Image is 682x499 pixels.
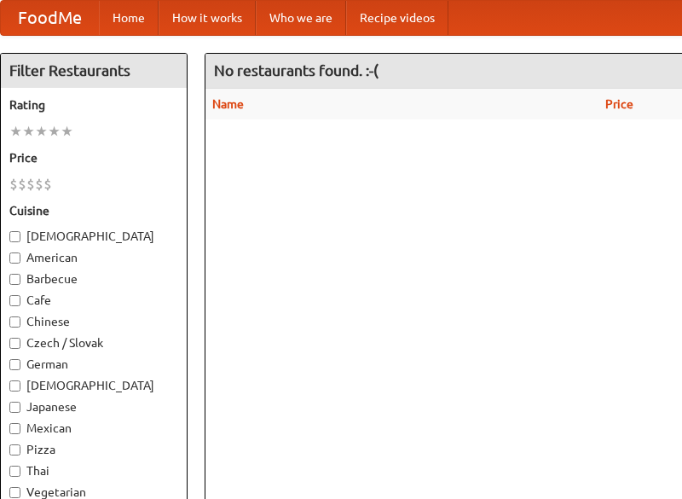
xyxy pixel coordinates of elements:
input: Mexican [9,423,20,434]
label: Cafe [9,292,178,309]
input: American [9,252,20,264]
input: Czech / Slovak [9,338,20,349]
input: Cafe [9,295,20,306]
ng-pluralize: No restaurants found. :-( [214,62,379,78]
li: $ [18,175,26,194]
label: [DEMOGRAPHIC_DATA] [9,228,178,245]
h4: Filter Restaurants [1,54,187,88]
label: Chinese [9,313,178,330]
a: How it works [159,1,256,35]
input: Thai [9,466,20,477]
a: Who we are [256,1,346,35]
input: Vegetarian [9,487,20,498]
li: ★ [22,122,35,141]
li: $ [35,175,43,194]
label: Mexican [9,420,178,437]
input: German [9,359,20,370]
a: Name [212,97,244,111]
label: Czech / Slovak [9,334,178,351]
a: Recipe videos [346,1,448,35]
li: ★ [35,122,48,141]
h5: Price [9,149,178,166]
input: [DEMOGRAPHIC_DATA] [9,231,20,242]
li: ★ [9,122,22,141]
label: Barbecue [9,270,178,287]
li: ★ [61,122,73,141]
input: [DEMOGRAPHIC_DATA] [9,380,20,392]
li: $ [26,175,35,194]
label: Japanese [9,398,178,415]
a: Home [99,1,159,35]
li: $ [43,175,52,194]
label: American [9,249,178,266]
input: Pizza [9,444,20,455]
li: $ [9,175,18,194]
li: ★ [48,122,61,141]
h5: Rating [9,96,178,113]
a: Price [605,97,633,111]
label: German [9,356,178,373]
label: Pizza [9,441,178,458]
label: Thai [9,462,178,479]
label: [DEMOGRAPHIC_DATA] [9,377,178,394]
a: FoodMe [1,1,99,35]
h5: Cuisine [9,202,178,219]
input: Japanese [9,402,20,413]
input: Barbecue [9,274,20,285]
input: Chinese [9,316,20,328]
